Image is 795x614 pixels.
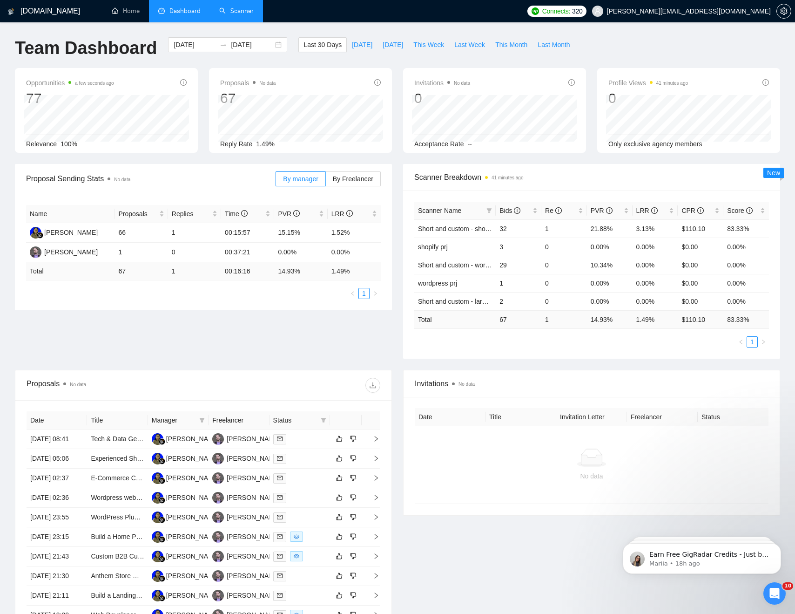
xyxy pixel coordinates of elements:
[220,140,252,148] span: Reply Rate
[350,533,357,540] span: dislike
[278,210,300,218] span: PVR
[777,7,791,15] span: setting
[347,288,358,299] li: Previous Page
[220,89,276,107] div: 67
[328,262,381,280] td: 1.49 %
[763,582,786,605] iframe: Intercom live chat
[555,207,562,214] span: info-circle
[347,288,358,299] button: left
[26,262,115,280] td: Total
[30,248,98,255] a: AS[PERSON_NAME]
[212,474,280,481] a: AS[PERSON_NAME]
[336,455,343,462] span: like
[485,204,494,218] span: filter
[152,532,220,540] a: AA[PERSON_NAME]
[256,140,275,148] span: 1.49%
[40,36,161,44] p: Message from Mariia, sent 18h ago
[166,590,220,600] div: [PERSON_NAME]
[61,140,77,148] span: 100%
[277,475,283,481] span: mail
[418,261,514,269] a: Short and custom - wordpress prj
[587,310,633,328] td: 14.93 %
[350,513,357,521] span: dislike
[166,551,220,561] div: [PERSON_NAME]
[334,512,345,523] button: like
[414,77,470,89] span: Invitations
[212,493,280,501] a: AS[PERSON_NAME]
[328,223,381,243] td: 1.52%
[723,292,769,310] td: 0.00%
[776,4,791,19] button: setting
[152,493,220,501] a: AA[PERSON_NAME]
[91,474,360,482] a: E-Commerce Conversion Rate & AOV Optimisation Expert (AU/[GEOGRAPHIC_DATA] Only)
[166,473,220,483] div: [PERSON_NAME]
[496,256,541,274] td: 29
[26,140,57,148] span: Relevance
[415,378,768,389] span: Invitations
[277,593,283,598] span: mail
[514,207,520,214] span: info-circle
[30,228,98,236] a: AA[PERSON_NAME]
[541,219,587,238] td: 1
[212,551,224,562] img: AS
[348,512,359,523] button: dislike
[159,497,165,504] img: gigradar-bm.png
[723,238,769,256] td: 0.00%
[152,453,163,464] img: AA
[492,175,523,180] time: 41 minutes ago
[37,232,43,239] img: gigradar-bm.png
[678,256,723,274] td: $0.00
[636,207,658,214] span: LRR
[227,453,280,464] div: [PERSON_NAME]
[115,243,168,262] td: 1
[350,455,357,462] span: dislike
[227,571,280,581] div: [PERSON_NAME]
[336,592,343,599] span: like
[166,492,220,503] div: [PERSON_NAME]
[159,575,165,582] img: gigradar-bm.png
[336,474,343,482] span: like
[220,41,227,48] span: to
[212,590,224,601] img: AS
[587,238,633,256] td: 0.00%
[168,262,221,280] td: 1
[91,592,241,599] a: Build a Landing Page from Figma to Divi WordPress
[159,595,165,601] img: gigradar-bm.png
[541,292,587,310] td: 0
[166,453,220,464] div: [PERSON_NAME]
[115,205,168,223] th: Proposals
[413,40,444,50] span: This Week
[678,292,723,310] td: $0.00
[333,175,373,183] span: By Freelancer
[227,532,280,542] div: [PERSON_NAME]
[414,310,496,328] td: Total
[414,89,470,107] div: 0
[336,494,343,501] span: like
[350,435,357,443] span: dislike
[221,262,274,280] td: 00:16:16
[277,553,283,559] span: mail
[383,40,403,50] span: [DATE]
[152,551,163,562] img: AA
[348,433,359,444] button: dislike
[166,512,220,522] div: [PERSON_NAME]
[408,37,449,52] button: This Week
[91,572,232,580] a: Anthem Store Migration - Timeline and Quotation
[334,551,345,562] button: like
[298,37,347,52] button: Last 30 Days
[91,455,241,462] a: Experienced Shopify Designer & Developer Needed
[418,243,448,251] a: shopify prj
[152,513,220,520] a: AA[PERSON_NAME]
[212,492,224,504] img: AS
[418,207,461,214] span: Scanner Name
[678,219,723,238] td: $110.10
[727,207,752,214] span: Score
[348,472,359,484] button: dislike
[541,310,587,328] td: 1
[747,337,757,347] a: 1
[454,81,470,86] span: No data
[277,514,283,520] span: mail
[114,177,130,182] span: No data
[26,205,115,223] th: Name
[227,551,280,561] div: [PERSON_NAME]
